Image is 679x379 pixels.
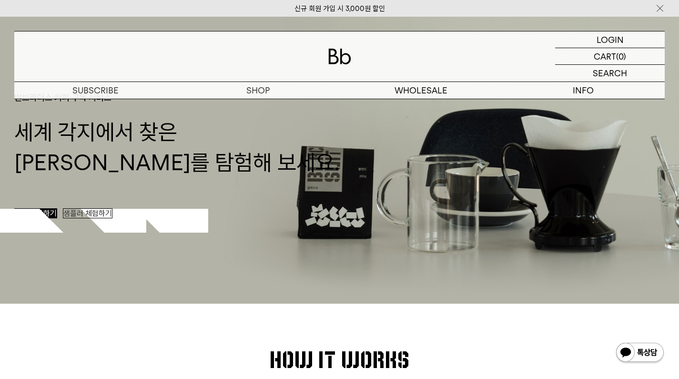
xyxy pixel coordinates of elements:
img: 카카오톡 채널 1:1 채팅 버튼 [615,342,665,365]
img: 로고 [328,49,351,64]
p: SEARCH [593,65,627,82]
span: 샘플러 체험하기 [63,209,112,218]
p: WHOLESALE [340,82,502,99]
img: HOW IT WORKS [271,351,408,368]
span: 커피 구독하기 [15,209,57,218]
p: CART [594,48,616,64]
a: LOGIN [555,31,665,48]
h1: 세계 각지에서 찾은 [PERSON_NAME]를 탐험해 보세요. [14,102,665,178]
a: CART (0) [555,48,665,65]
p: LOGIN [597,31,624,48]
a: 신규 회원 가입 시 3,000원 할인 [294,4,385,13]
p: INFO [502,82,665,99]
a: 커피 구독하기 [14,208,57,218]
a: SHOP [177,82,339,99]
a: SUBSCRIBE [14,82,177,99]
a: 샘플러 체험하기 [63,208,112,218]
p: (0) [616,48,626,64]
